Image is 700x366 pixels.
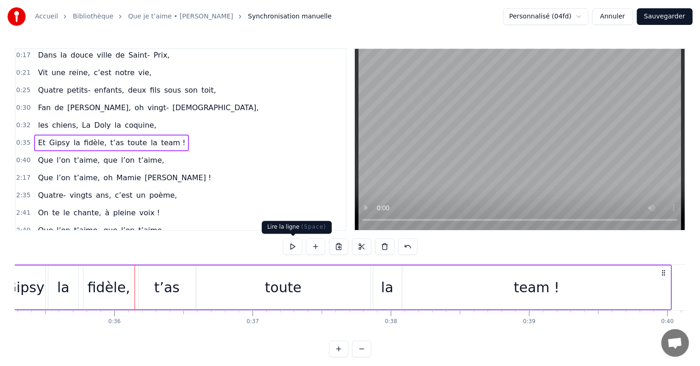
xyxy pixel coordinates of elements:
span: 0:17 [16,51,30,60]
span: Synchronisation manuelle [248,12,332,21]
span: oh [134,102,145,113]
div: team ! [514,277,559,298]
a: Ouvrir le chat [661,329,689,357]
span: un [135,190,147,201]
span: t’as [109,137,125,148]
span: une [51,67,66,78]
span: Saint- [128,50,151,60]
span: notre [114,67,135,78]
span: coquine, [124,120,157,130]
span: que [103,155,118,165]
span: à [104,207,111,218]
span: [PERSON_NAME] ! [144,172,212,183]
span: te [51,207,60,218]
span: 0:32 [16,121,30,130]
div: Gipsy [6,277,45,298]
span: vie, [137,67,153,78]
span: [DEMOGRAPHIC_DATA], [171,102,259,113]
span: deux [127,85,147,95]
span: l’on [56,225,71,236]
span: t’aime, [73,155,101,165]
div: la [57,277,70,298]
div: toute [265,277,301,298]
span: enfants, [93,85,125,95]
div: 0:36 [108,318,121,325]
span: 0:25 [16,86,30,95]
div: t’as [154,277,179,298]
span: fidèle, [83,137,107,148]
span: voix ! [138,207,161,218]
span: chiens, [51,120,79,130]
span: pleine [112,207,137,218]
span: Que [37,225,54,236]
span: l’on [120,155,135,165]
span: 0:30 [16,103,30,112]
span: petits- [66,85,91,95]
button: Sauvegarder [637,8,693,25]
span: 2:41 [16,208,30,218]
span: Fan [37,102,52,113]
span: Dans [37,50,58,60]
span: la [114,120,122,130]
span: Que [37,172,54,183]
a: Bibliothèque [73,12,113,21]
span: c’est [93,67,112,78]
div: la [381,277,394,298]
span: Prix, [153,50,171,60]
span: [PERSON_NAME], [66,102,132,113]
div: Lire la ligne [262,221,332,234]
span: oh [103,172,114,183]
span: fils [149,85,161,95]
span: Vit [37,67,48,78]
span: 0:35 [16,138,30,148]
span: La [81,120,92,130]
span: t’aime, [137,225,165,236]
span: 0:40 [16,156,30,165]
div: 0:40 [661,318,674,325]
span: Quatre- [37,190,67,201]
span: Doly [94,120,112,130]
span: douce [70,50,94,60]
button: Annuler [592,8,633,25]
span: t’aime, [73,172,101,183]
span: 2:17 [16,173,30,183]
span: sous [163,85,182,95]
span: l’on [56,172,71,183]
span: c’est [114,190,133,201]
span: Mamie [116,172,142,183]
span: son [184,85,199,95]
span: de [53,102,65,113]
span: 2:49 [16,226,30,235]
span: ans, [95,190,112,201]
a: Que je t’aime • [PERSON_NAME] [128,12,233,21]
span: 2:35 [16,191,30,200]
div: 0:37 [247,318,259,325]
span: l’on [56,155,71,165]
span: ville [96,50,113,60]
span: team ! [160,137,186,148]
span: vingt- [147,102,170,113]
span: poème, [148,190,178,201]
span: Que [37,155,54,165]
span: la [59,50,68,60]
a: Accueil [35,12,58,21]
span: On [37,207,49,218]
span: toit, [200,85,217,95]
span: les [37,120,49,130]
span: la [150,137,158,148]
span: toute [127,137,148,148]
div: fidèle, [88,277,130,298]
span: de [115,50,126,60]
span: que [103,225,118,236]
span: t’aime, [73,225,101,236]
span: le [62,207,71,218]
span: reine, [68,67,91,78]
span: Gipsy [48,137,71,148]
span: Quatre [37,85,64,95]
div: 0:38 [385,318,397,325]
span: vingts [69,190,93,201]
nav: breadcrumb [35,12,332,21]
span: chante, [73,207,102,218]
img: youka [7,7,26,26]
span: 0:21 [16,68,30,77]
